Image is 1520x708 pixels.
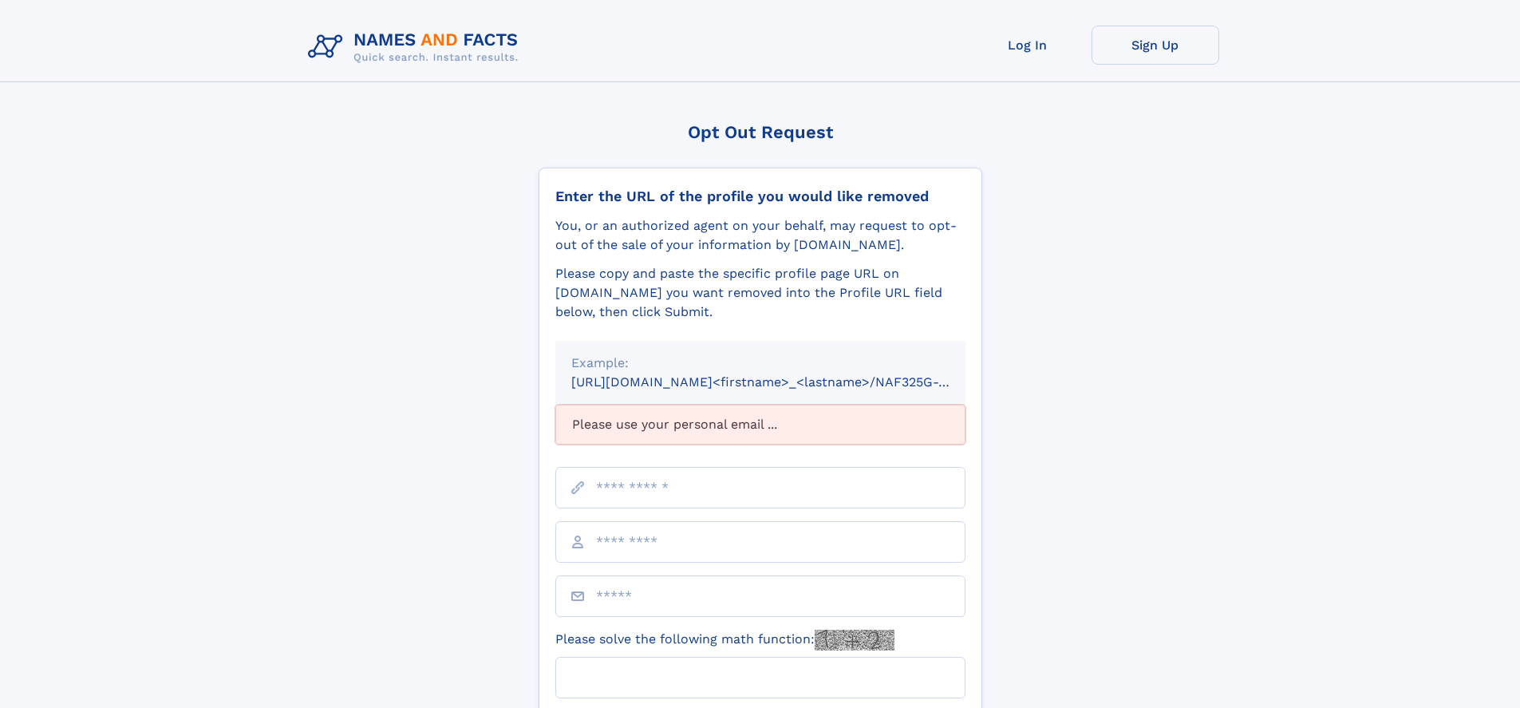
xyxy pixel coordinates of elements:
a: Sign Up [1092,26,1219,65]
div: Please use your personal email ... [555,405,965,445]
div: Example: [571,354,950,373]
div: Enter the URL of the profile you would like removed [555,188,965,205]
label: Please solve the following math function: [555,630,894,651]
div: Opt Out Request [539,122,982,142]
small: [URL][DOMAIN_NAME]<firstname>_<lastname>/NAF325G-xxxxxxxx [571,374,996,390]
a: Log In [964,26,1092,65]
div: You, or an authorized agent on your behalf, may request to opt-out of the sale of your informatio... [555,216,965,255]
div: Please copy and paste the specific profile page URL on [DOMAIN_NAME] you want removed into the Pr... [555,264,965,322]
img: Logo Names and Facts [302,26,531,69]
